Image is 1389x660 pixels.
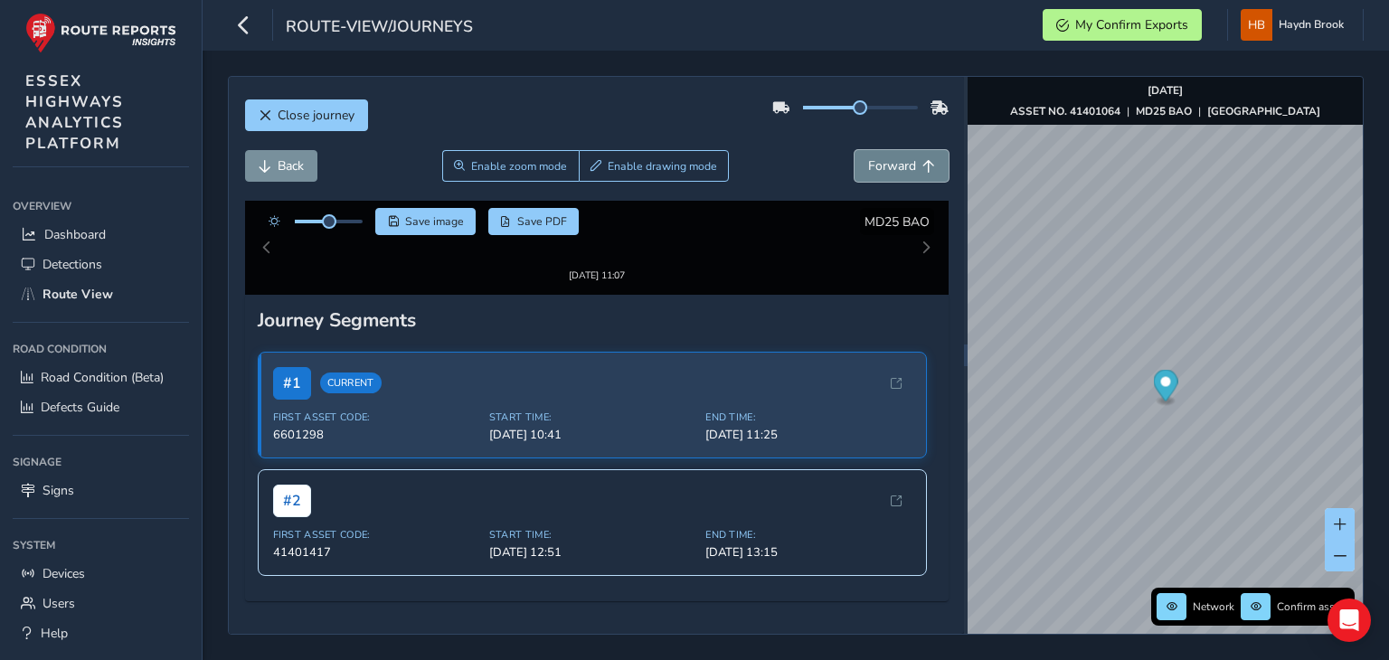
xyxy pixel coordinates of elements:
button: My Confirm Exports [1043,9,1202,41]
span: Current [320,357,382,378]
span: Dashboard [44,226,106,243]
span: # 2 [273,468,311,501]
span: [DATE] 10:41 [489,410,694,427]
span: MD25 BAO [865,213,930,231]
strong: ASSET NO. 41401064 [1010,104,1120,118]
button: Close journey [245,99,368,131]
strong: [GEOGRAPHIC_DATA] [1207,104,1320,118]
span: Enable drawing mode [608,159,717,174]
a: Detections [13,250,189,279]
button: Forward [855,150,949,182]
span: Start Time: [489,512,694,525]
span: Forward [868,157,916,174]
button: Draw [579,150,730,182]
span: ESSEX HIGHWAYS ANALYTICS PLATFORM [25,71,124,154]
span: Detections [43,256,102,273]
div: | | [1010,104,1320,118]
a: Dashboard [13,220,189,250]
div: Map marker [1154,370,1178,407]
span: Save image [405,214,464,229]
span: 41401417 [273,528,478,544]
strong: [DATE] [1148,83,1183,98]
span: Road Condition (Beta) [41,369,164,386]
span: route-view/journeys [286,15,473,41]
button: Save [375,208,476,235]
span: Network [1193,599,1234,614]
a: Signs [13,476,189,505]
span: End Time: [705,394,911,408]
span: My Confirm Exports [1075,16,1188,33]
div: Journey Segments [258,291,936,316]
img: rr logo [25,13,176,53]
span: Route View [43,286,113,303]
img: Thumbnail frame [542,228,652,245]
div: Overview [13,193,189,220]
span: [DATE] 11:25 [705,410,911,427]
span: Devices [43,565,85,582]
span: Enable zoom mode [471,159,567,174]
a: Road Condition (Beta) [13,363,189,392]
a: Route View [13,279,189,309]
a: Devices [13,559,189,589]
div: Road Condition [13,335,189,363]
span: Users [43,595,75,612]
span: Start Time: [489,394,694,408]
span: Confirm assets [1277,599,1349,614]
span: Save PDF [517,214,567,229]
a: Defects Guide [13,392,189,422]
span: 6601298 [273,410,478,427]
span: Haydn Brook [1279,9,1344,41]
div: Open Intercom Messenger [1328,599,1371,642]
span: Help [41,625,68,642]
span: [DATE] 12:51 [489,528,694,544]
button: Back [245,150,317,182]
div: Signage [13,448,189,476]
span: First Asset Code: [273,512,478,525]
strong: MD25 BAO [1136,104,1192,118]
div: [DATE] 11:07 [542,245,652,259]
span: Signs [43,482,74,499]
button: Zoom [442,150,579,182]
a: Users [13,589,189,618]
a: Help [13,618,189,648]
span: Back [278,157,304,174]
button: PDF [488,208,580,235]
span: End Time: [705,512,911,525]
span: Close journey [278,107,354,124]
img: diamond-layout [1241,9,1272,41]
span: First Asset Code: [273,394,478,408]
button: Haydn Brook [1241,9,1350,41]
span: Defects Guide [41,399,119,416]
span: [DATE] 13:15 [705,528,911,544]
div: System [13,532,189,559]
span: # 1 [273,351,311,383]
